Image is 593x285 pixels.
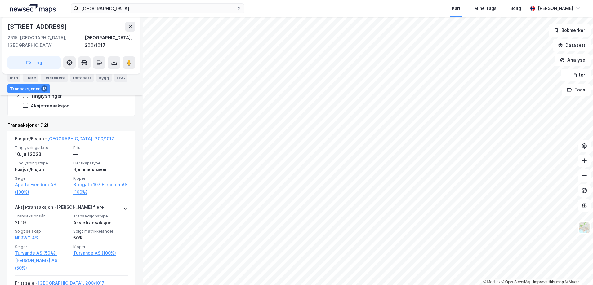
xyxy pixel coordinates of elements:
a: Turvande AS (100%) [73,249,128,257]
a: Improve this map [533,280,564,284]
div: 2019 [15,219,69,226]
div: Transaksjoner [7,84,50,93]
div: — [73,151,128,158]
div: Aksjetransaksjon [31,103,69,109]
div: Info [7,74,20,82]
div: Eiere [23,74,38,82]
div: Fusjon/Fisjon - [15,135,114,145]
button: Filter [561,69,591,81]
div: 10. juli 2023 [15,151,69,158]
button: Analyse [555,54,591,66]
div: Kart [452,5,461,12]
button: Tag [7,56,61,69]
div: Tinglysninger [31,93,62,99]
div: [GEOGRAPHIC_DATA], 200/1017 [85,34,135,49]
div: 2615, [GEOGRAPHIC_DATA], [GEOGRAPHIC_DATA] [7,34,85,49]
span: Solgt selskap [15,229,69,234]
div: 12 [41,85,47,92]
div: Mine Tags [474,5,497,12]
span: Tinglysningstype [15,160,69,166]
span: Eierskapstype [73,160,128,166]
input: Søk på adresse, matrikkel, gårdeiere, leietakere eller personer [78,4,237,13]
div: ESG [114,74,127,82]
a: OpenStreetMap [502,280,532,284]
img: logo.a4113a55bc3d86da70a041830d287a7e.svg [10,4,56,13]
a: Turvande AS (50%), [15,249,69,257]
div: Fusjon/Fisjon [15,166,69,173]
span: Tinglysningsdato [15,145,69,150]
div: [STREET_ADDRESS] [7,22,68,32]
span: Kjøper [73,244,128,249]
a: Storgata 107 Eiendom AS (100%) [73,181,128,196]
button: Bokmerker [549,24,591,37]
div: Kontrollprogram for chat [562,255,593,285]
button: Datasett [553,39,591,51]
div: Bolig [510,5,521,12]
a: Aparta Eiendom AS (100%) [15,181,69,196]
div: Transaksjoner (12) [7,121,135,129]
img: Z [578,222,590,234]
div: Bygg [96,74,112,82]
button: Tags [562,84,591,96]
span: Kjøper [73,176,128,181]
div: [PERSON_NAME] [538,5,573,12]
div: Leietakere [41,74,68,82]
span: Transaksjonsår [15,213,69,219]
a: NERWO AS [15,235,38,240]
a: Mapbox [483,280,500,284]
iframe: Chat Widget [562,255,593,285]
span: Selger [15,244,69,249]
span: Transaksjonstype [73,213,128,219]
div: Aksjetransaksjon - [PERSON_NAME] flere [15,204,104,213]
div: Hjemmelshaver [73,166,128,173]
a: [GEOGRAPHIC_DATA], 200/1017 [47,136,114,141]
div: Aksjetransaksjon [73,219,128,226]
a: [PERSON_NAME] AS (50%) [15,257,69,272]
div: 50% [73,234,128,242]
div: Datasett [70,74,94,82]
span: Pris [73,145,128,150]
span: Solgt matrikkelandel [73,229,128,234]
span: Selger [15,176,69,181]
